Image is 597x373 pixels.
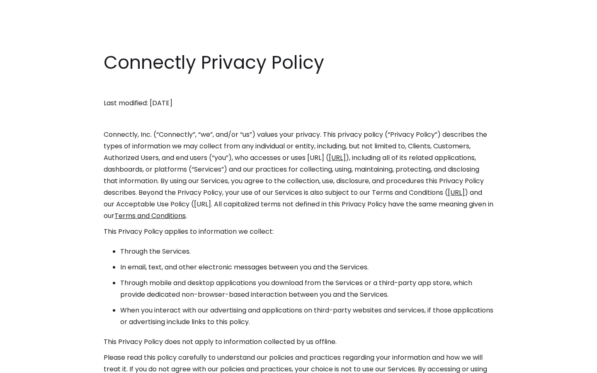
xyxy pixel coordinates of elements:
[329,153,346,162] a: [URL]
[114,211,186,220] a: Terms and Conditions
[17,358,50,370] ul: Language list
[104,113,493,125] p: ‍
[104,50,493,75] h1: Connectly Privacy Policy
[104,82,493,93] p: ‍
[104,97,493,109] p: Last modified: [DATE]
[120,305,493,328] li: When you interact with our advertising and applications on third-party websites and services, if ...
[104,336,493,348] p: This Privacy Policy does not apply to information collected by us offline.
[104,129,493,222] p: Connectly, Inc. (“Connectly”, “we”, and/or “us”) values your privacy. This privacy policy (“Priva...
[104,226,493,237] p: This Privacy Policy applies to information we collect:
[8,358,50,370] aside: Language selected: English
[120,246,493,257] li: Through the Services.
[120,262,493,273] li: In email, text, and other electronic messages between you and the Services.
[120,277,493,300] li: Through mobile and desktop applications you download from the Services or a third-party app store...
[448,188,465,197] a: [URL]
